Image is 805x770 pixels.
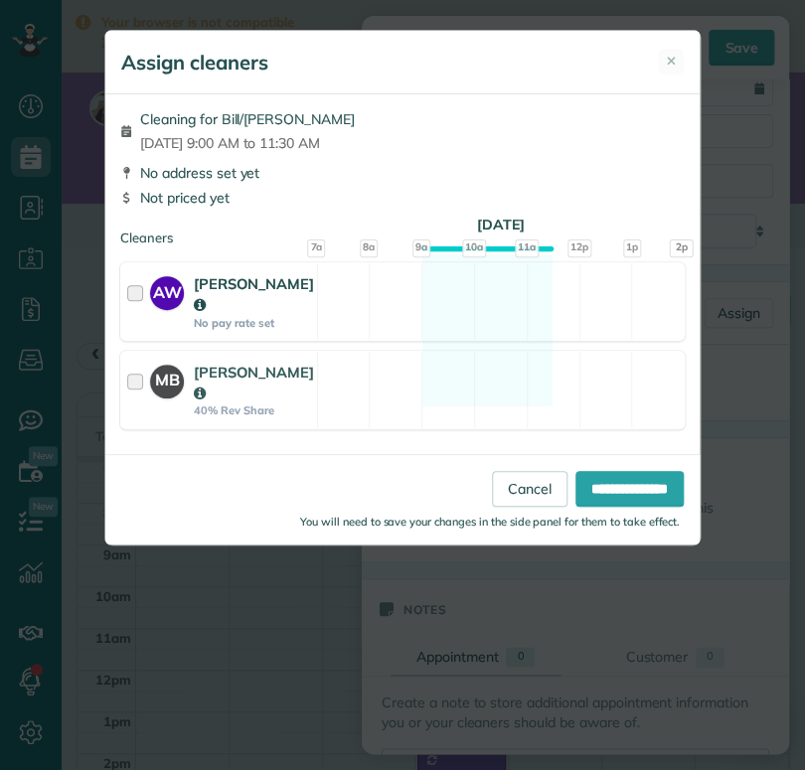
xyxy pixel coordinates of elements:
[121,49,268,77] h5: Assign cleaners
[194,403,314,417] strong: 40% Rev Share
[120,163,685,183] div: No address set yet
[140,133,355,153] span: [DATE] 9:00 AM to 11:30 AM
[666,52,677,71] span: ✕
[194,363,314,402] strong: [PERSON_NAME]
[492,471,567,507] a: Cancel
[120,188,685,208] div: Not priced yet
[150,276,184,304] strong: AW
[300,515,680,529] small: You will need to save your changes in the side panel for them to take effect.
[194,274,314,314] strong: [PERSON_NAME]
[140,109,355,129] span: Cleaning for Bill/[PERSON_NAME]
[194,316,314,330] strong: No pay rate set
[120,229,685,234] div: Cleaners
[150,365,184,392] strong: MB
